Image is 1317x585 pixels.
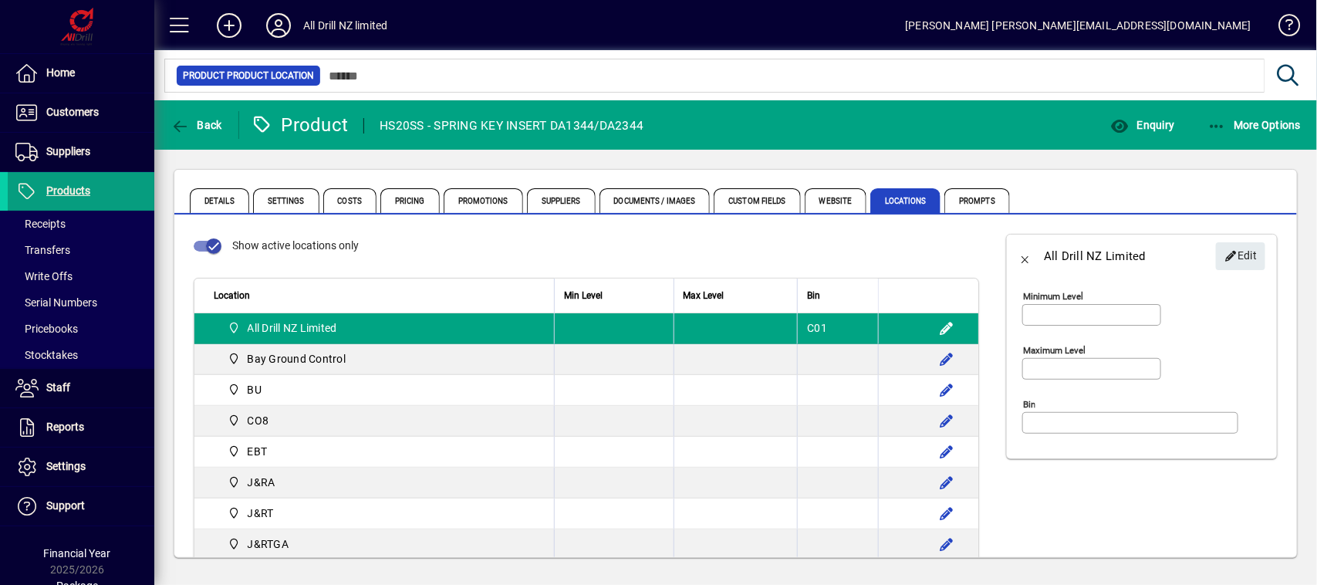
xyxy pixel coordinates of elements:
span: Customers [46,106,99,118]
mat-label: Minimum level [1023,291,1083,302]
button: Edit [934,470,959,495]
button: Edit [934,408,959,433]
span: EBT [248,444,268,459]
span: Settings [253,188,319,213]
a: Customers [8,93,154,132]
a: Staff [8,369,154,407]
span: Edit [1224,243,1258,269]
div: [PERSON_NAME] [PERSON_NAME][EMAIL_ADDRESS][DOMAIN_NAME] [905,13,1251,38]
span: Suppliers [527,188,596,213]
button: Back [1007,238,1044,275]
button: Edit [934,501,959,526]
a: Stocktakes [8,342,154,368]
span: Home [46,66,75,79]
span: Promotions [444,188,523,213]
a: Pricebooks [8,316,154,342]
mat-label: Maximum level [1023,345,1086,356]
span: Enquiry [1110,119,1174,131]
a: Suppliers [8,133,154,171]
span: Write Offs [15,270,73,282]
button: Edit [934,439,959,464]
span: Products [46,184,90,197]
button: Add [204,12,254,39]
span: Details [190,188,249,213]
button: Edit [934,532,959,556]
a: Knowledge Base [1267,3,1298,53]
span: Bay Ground Control [248,351,346,367]
button: Enquiry [1106,111,1178,139]
span: Settings [46,460,86,472]
span: Pricebooks [15,323,78,335]
span: Costs [323,188,377,213]
span: Locations [870,188,940,213]
span: Custom Fields [714,188,800,213]
span: Receipts [15,218,66,230]
div: All Drill NZ limited [303,13,388,38]
span: Stocktakes [15,349,78,361]
a: Write Offs [8,263,154,289]
a: Support [8,487,154,526]
button: Back [167,111,226,139]
button: Edit [1216,242,1265,270]
div: HS20SS - SPRING KEY INSERT DA1344/DA2344 [380,113,643,138]
button: Edit [934,377,959,402]
mat-label: Bin [1023,399,1035,410]
div: All Drill NZ Limited [1044,244,1146,269]
span: Bay Ground Control [221,350,352,368]
app-page-header-button: Back [154,111,239,139]
a: Reports [8,408,154,447]
button: Edit [934,347,959,371]
span: Website [805,188,867,213]
span: CO8 [221,411,275,430]
button: Profile [254,12,303,39]
div: Product [251,113,349,137]
span: Min Level [564,287,603,304]
span: Bin [807,287,820,304]
span: Product Product Location [183,68,314,83]
span: Reports [46,421,84,433]
span: J&RA [248,475,275,490]
span: J&RT [248,506,274,521]
span: EBT [221,442,273,461]
a: Receipts [8,211,154,237]
span: Documents / Images [599,188,711,213]
span: Staff [46,381,70,394]
span: BU [221,380,268,399]
a: Transfers [8,237,154,263]
span: J&RT [221,504,280,522]
a: Serial Numbers [8,289,154,316]
span: J&RA [221,473,282,492]
span: Back [171,119,222,131]
span: CO8 [248,413,269,428]
span: Show active locations only [232,239,359,252]
span: Location [214,287,250,304]
span: BU [248,382,262,397]
span: All Drill NZ Limited [248,320,337,336]
a: Home [8,54,154,93]
span: Prompts [944,188,1010,213]
span: More Options [1207,119,1302,131]
span: Suppliers [46,145,90,157]
button: Edit [934,316,959,340]
a: Settings [8,448,154,486]
span: J&RTGA [221,535,295,553]
span: Pricing [380,188,440,213]
td: C01 [797,313,878,344]
span: Serial Numbers [15,296,97,309]
span: J&RTGA [248,536,289,552]
span: Max Level [684,287,724,304]
button: More Options [1204,111,1305,139]
span: Support [46,499,85,512]
span: Transfers [15,244,70,256]
span: All Drill NZ Limited [221,319,343,337]
span: Financial Year [44,547,111,560]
